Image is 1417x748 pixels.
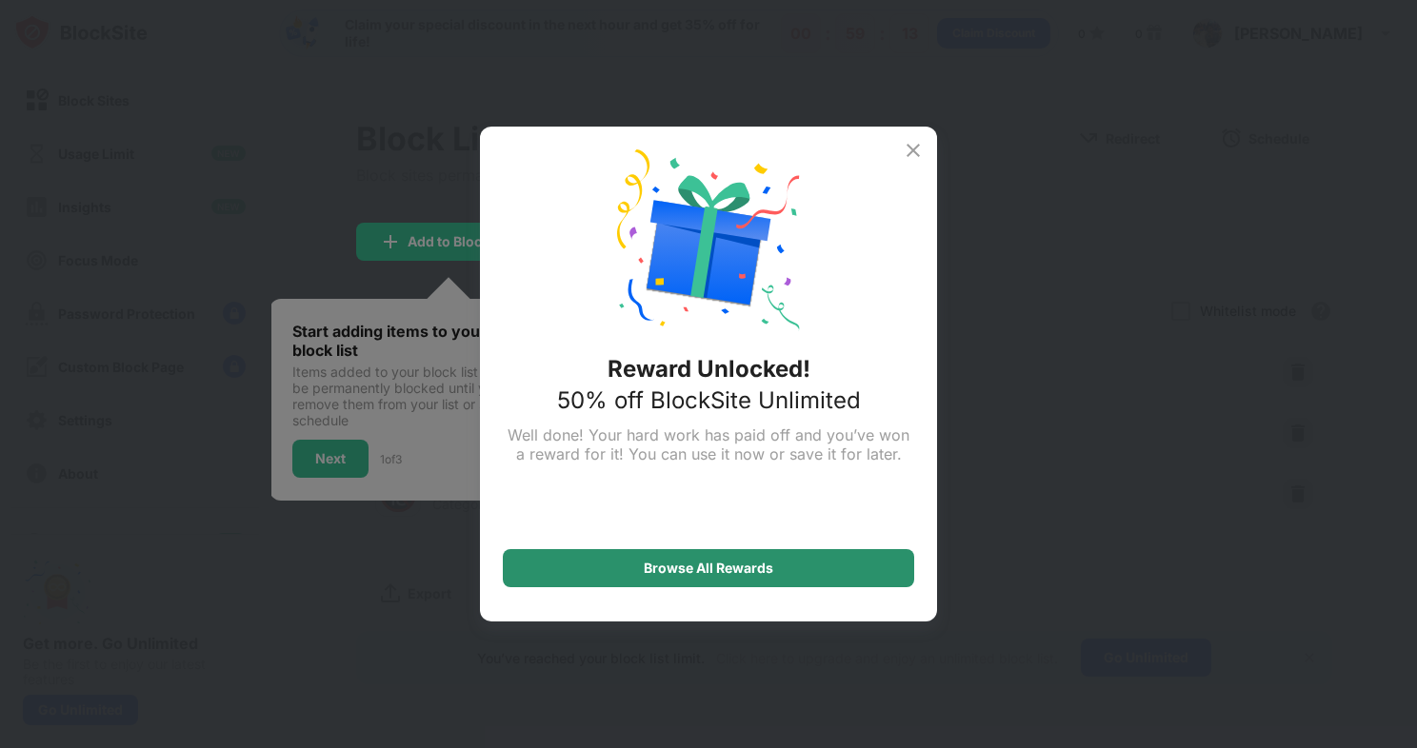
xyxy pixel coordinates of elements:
[644,561,773,576] div: Browse All Rewards
[557,386,861,414] div: 50% off BlockSite Unlimited
[902,139,925,162] img: x-button.svg
[503,425,914,463] div: Well done! Your hard work has paid off and you’ve won a reward for it! You can use it now or save...
[608,355,810,383] div: Reward Unlocked!
[617,149,800,332] img: reward-unlock.svg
